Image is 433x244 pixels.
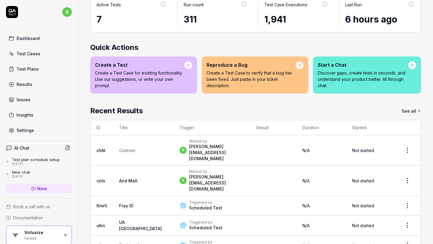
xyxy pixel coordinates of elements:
a: Book a call with us [6,203,72,210]
div: Create a Test [95,61,184,69]
h4: AI Chat [14,145,29,151]
span: r [180,147,187,154]
span: Documentation [13,215,43,221]
a: Fray ID [119,203,134,208]
time: 6 hours ago [345,14,397,25]
a: Documentation [6,215,72,221]
div: Virtusize [24,230,59,235]
a: Test plan schedule setup[DATE] [6,157,72,166]
div: [PERSON_NAME][EMAIL_ADDRESS][DOMAIN_NAME] [189,144,244,162]
a: Settings [6,124,72,136]
div: [DATE] [12,162,60,166]
a: UA [GEOGRAPHIC_DATA] [119,220,162,231]
th: Trigger [174,120,250,135]
a: vAin [97,223,105,228]
div: Triggered by [189,220,222,225]
div: Triggered by [189,200,222,205]
a: Insights [6,109,72,121]
h2: Recent Results [90,105,143,116]
div: 1,941 [264,13,328,26]
th: Result [250,120,296,135]
div: 7 [97,13,167,26]
a: And Mall [119,178,137,183]
div: Manual by [189,139,244,144]
button: r [62,6,72,18]
p: Create a Test Case to verify that a bug has been fixed. Just paste in your ticket description. [207,70,296,89]
img: Virtusize Logo [10,230,21,240]
span: Custom [119,148,135,153]
td: Not started [346,215,394,236]
th: Started [346,120,394,135]
p: Discover gaps, create tests in seconds, and understand your product better. All through chat. [318,70,408,89]
div: Active Tests [97,2,121,8]
div: Test Case Executions [264,2,307,8]
td: Not started [346,135,394,166]
div: [DATE] [12,175,30,179]
a: Test Cases [6,48,72,59]
div: Inpage [24,235,59,240]
div: Scheduled Test [189,225,222,231]
div: Settings [17,127,34,133]
a: New [6,184,72,194]
th: Duration [296,120,346,135]
th: Title [113,120,174,135]
span: N/A [302,203,310,208]
div: Test Cases [17,50,40,57]
span: N/A [302,223,310,228]
span: N/A [302,148,310,153]
p: Create a Test Case for existing functionality. Use our suggestions, or write your own prompt. [95,70,184,89]
a: See all [402,105,421,116]
a: cnIs [97,178,105,183]
div: Test plan schedule setup [12,157,60,162]
a: Dashboard [6,32,72,44]
div: [PERSON_NAME][EMAIL_ADDRESS][DOMAIN_NAME] [189,174,244,192]
a: Kmr0 [97,203,107,208]
td: Not started [346,196,394,215]
div: Last Run [345,2,362,8]
div: Scheduled Test [189,205,222,211]
span: New [37,185,47,192]
div: Results [17,81,32,87]
div: Manual by [189,169,244,174]
div: Run count [184,2,204,8]
span: N/A [302,178,310,183]
td: Not started [346,166,394,196]
div: 311 [184,13,247,26]
a: Test Plans [6,63,72,75]
a: Results [6,78,72,90]
div: Issues [17,96,30,103]
th: ID [91,120,113,135]
div: Reproduce a Bug [207,61,296,69]
div: Insights [17,112,33,118]
div: Dashboard [17,35,40,41]
a: Issues [6,94,72,105]
span: r [62,7,72,17]
div: New chat [12,170,30,175]
h2: Quick Actions [90,42,421,53]
span: Book a call with us [13,203,50,210]
a: xSAt [97,148,106,153]
span: r [180,177,187,184]
div: Start a Chat [318,61,408,69]
div: Test Plans [17,66,39,72]
a: New chat[DATE] [6,170,72,179]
